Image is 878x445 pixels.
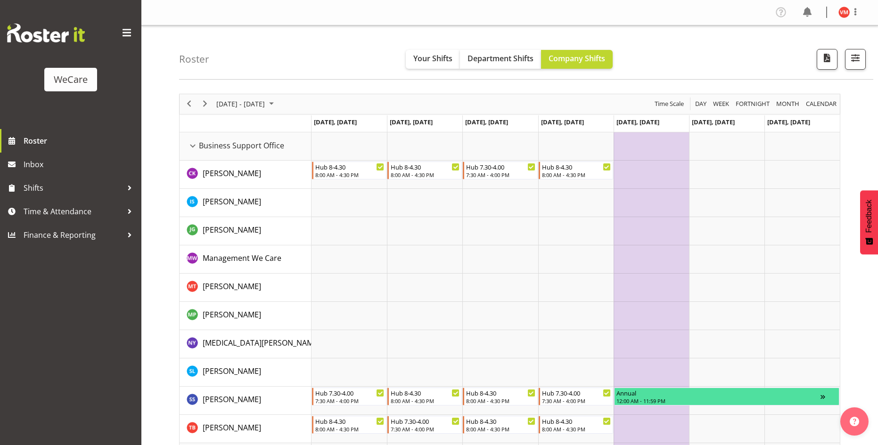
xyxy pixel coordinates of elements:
div: Savita Savita"s event - Annual Begin From Friday, November 14, 2025 at 12:00:00 AM GMT+13:00 Ends... [614,388,839,405]
td: Isabel Simcox resource [180,189,312,217]
td: Janine Grundler resource [180,217,312,245]
div: WeCare [54,73,88,87]
div: 8:00 AM - 4:30 PM [391,171,460,178]
td: Tyla Boyd resource [180,415,312,443]
span: [PERSON_NAME] [203,422,261,433]
button: Previous [183,98,196,110]
a: [PERSON_NAME] [203,365,261,377]
div: 8:00 AM - 4:30 PM [542,425,611,433]
span: Feedback [865,200,873,233]
div: Hub 8-4.30 [466,388,535,397]
button: Month [804,98,838,110]
div: Savita Savita"s event - Hub 8-4.30 Begin From Wednesday, November 12, 2025 at 8:00:00 AM GMT+13:0... [463,388,537,405]
div: Hub 8-4.30 [466,416,535,426]
div: previous period [181,94,197,114]
button: Your Shifts [406,50,460,69]
td: Savita Savita resource [180,387,312,415]
img: help-xxl-2.png [850,417,859,426]
div: Hub 7.30-4.00 [466,162,535,171]
td: Millie Pumphrey resource [180,302,312,330]
div: 8:00 AM - 4:30 PM [315,171,384,178]
span: [DATE], [DATE] [767,118,810,126]
span: Shifts [24,181,123,195]
span: [MEDICAL_DATA][PERSON_NAME] [203,338,320,348]
span: [DATE], [DATE] [390,118,433,126]
span: Week [712,98,730,110]
button: Time Scale [653,98,686,110]
div: Tyla Boyd"s event - Hub 7.30-4.00 Begin From Tuesday, November 11, 2025 at 7:30:00 AM GMT+13:00 E... [387,416,462,434]
td: Business Support Office resource [180,132,312,161]
div: Hub 8-4.30 [542,162,611,171]
div: Chloe Kim"s event - Hub 8-4.30 Begin From Monday, November 10, 2025 at 8:00:00 AM GMT+13:00 Ends ... [312,162,386,179]
span: Time Scale [654,98,685,110]
span: [PERSON_NAME] [203,366,261,376]
div: 8:00 AM - 4:30 PM [466,397,535,405]
div: Annual [616,388,821,397]
td: Nikita Yates resource [180,330,312,358]
span: Management We Care [203,253,281,263]
a: [PERSON_NAME] [203,309,261,320]
button: Next [199,98,212,110]
td: Chloe Kim resource [180,161,312,189]
div: 7:30 AM - 4:00 PM [542,397,611,405]
span: [DATE], [DATE] [616,118,659,126]
span: Finance & Reporting [24,228,123,242]
div: Savita Savita"s event - Hub 7.30-4.00 Begin From Thursday, November 13, 2025 at 7:30:00 AM GMT+13... [539,388,613,405]
div: 8:00 AM - 4:30 PM [466,425,535,433]
div: Hub 8-4.30 [315,162,384,171]
td: Michelle Thomas resource [180,274,312,302]
div: next period [197,94,213,114]
button: Department Shifts [460,50,541,69]
div: Tyla Boyd"s event - Hub 8-4.30 Begin From Wednesday, November 12, 2025 at 8:00:00 AM GMT+13:00 En... [463,416,537,434]
span: Fortnight [735,98,771,110]
h4: Roster [179,54,209,65]
div: Hub 7.30-4.00 [391,416,460,426]
button: Company Shifts [541,50,613,69]
div: Hub 8-4.30 [391,388,460,397]
div: Savita Savita"s event - Hub 8-4.30 Begin From Tuesday, November 11, 2025 at 8:00:00 AM GMT+13:00 ... [387,388,462,405]
span: [DATE], [DATE] [465,118,508,126]
span: [PERSON_NAME] [203,309,261,320]
div: Chloe Kim"s event - Hub 8-4.30 Begin From Thursday, November 13, 2025 at 8:00:00 AM GMT+13:00 End... [539,162,613,179]
div: Hub 8-4.30 [391,162,460,171]
button: Timeline Day [694,98,708,110]
div: 7:30 AM - 4:00 PM [391,425,460,433]
div: Savita Savita"s event - Hub 7.30-4.00 Begin From Monday, November 10, 2025 at 7:30:00 AM GMT+13:0... [312,388,386,405]
span: Time & Attendance [24,204,123,218]
td: Management We Care resource [180,245,312,274]
div: Tyla Boyd"s event - Hub 8-4.30 Begin From Monday, November 10, 2025 at 8:00:00 AM GMT+13:00 Ends ... [312,416,386,434]
span: [DATE], [DATE] [541,118,584,126]
div: November 10 - 16, 2025 [213,94,279,114]
img: Rosterit website logo [7,24,85,42]
button: Fortnight [734,98,771,110]
button: Feedback - Show survey [860,190,878,254]
div: Hub 8-4.30 [542,416,611,426]
span: Day [694,98,707,110]
a: [PERSON_NAME] [203,224,261,235]
div: Hub 7.30-4.00 [315,388,384,397]
span: [PERSON_NAME] [203,196,261,207]
button: Timeline Week [712,98,731,110]
td: Sarah Lamont resource [180,358,312,387]
button: Download a PDF of the roster according to the set date range. [817,49,837,70]
span: [DATE], [DATE] [692,118,735,126]
div: 8:00 AM - 4:30 PM [542,171,611,178]
div: Chloe Kim"s event - Hub 7.30-4.00 Begin From Wednesday, November 12, 2025 at 7:30:00 AM GMT+13:00... [463,162,537,179]
button: Filter Shifts [845,49,866,70]
img: viktoriia-molchanova11567.jpg [838,7,850,18]
a: [PERSON_NAME] [203,168,261,179]
a: [PERSON_NAME] [203,394,261,405]
span: Month [775,98,800,110]
span: [PERSON_NAME] [203,225,261,235]
div: 8:00 AM - 4:30 PM [315,425,384,433]
span: [DATE] - [DATE] [215,98,266,110]
button: Timeline Month [775,98,801,110]
div: 7:30 AM - 4:00 PM [466,171,535,178]
span: Business Support Office [199,140,284,151]
span: Company Shifts [549,53,605,64]
a: [PERSON_NAME] [203,281,261,292]
button: November 2025 [215,98,278,110]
